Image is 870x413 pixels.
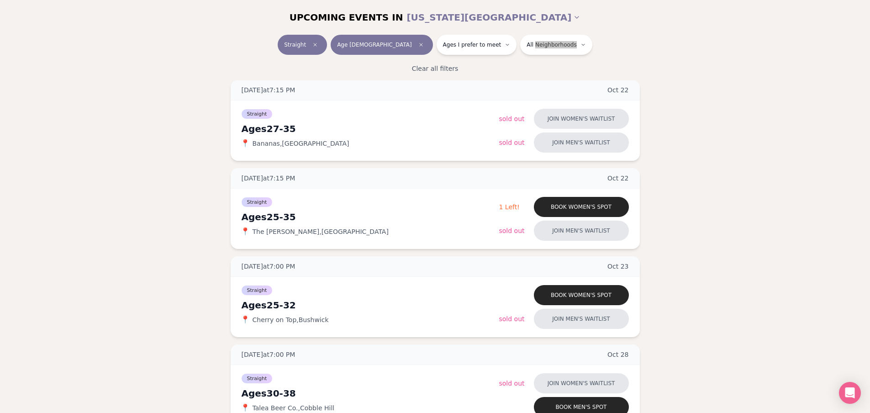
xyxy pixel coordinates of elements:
span: Bananas , [GEOGRAPHIC_DATA] [253,139,349,148]
span: [DATE] at 7:00 PM [242,350,295,359]
span: UPCOMING EVENTS IN [290,11,403,24]
span: Straight [242,197,273,207]
span: 1 Left! [499,203,520,211]
span: [DATE] at 7:15 PM [242,174,295,183]
div: Ages 30-38 [242,387,499,400]
span: [DATE] at 7:15 PM [242,85,295,95]
span: Straight [284,41,306,48]
span: Straight [242,374,273,383]
button: Ages I prefer to meet [437,35,517,55]
span: 📍 [242,228,249,235]
span: Sold Out [499,380,525,387]
div: Open Intercom Messenger [839,382,861,404]
span: Clear age [416,39,427,50]
span: Ages I prefer to meet [443,41,501,48]
span: 📍 [242,316,249,323]
button: Age [DEMOGRAPHIC_DATA]Clear age [331,35,432,55]
button: StraightClear event type filter [278,35,327,55]
span: Oct 28 [607,350,629,359]
span: Sold Out [499,139,525,146]
span: Oct 23 [607,262,629,271]
span: Age [DEMOGRAPHIC_DATA] [337,41,411,48]
span: Sold Out [499,227,525,234]
span: Sold Out [499,315,525,323]
span: Talea Beer Co. , Cobble Hill [253,403,335,413]
button: All Neighborhoods [520,35,592,55]
span: Straight [242,109,273,119]
button: Clear all filters [406,58,464,79]
button: Join women's waitlist [534,373,629,393]
span: Straight [242,286,273,295]
span: [DATE] at 7:00 PM [242,262,295,271]
span: All Neighborhoods [527,41,576,48]
span: Cherry on Top , Bushwick [253,315,329,324]
span: Oct 22 [607,85,629,95]
div: Ages 25-35 [242,211,499,223]
button: Join men's waitlist [534,132,629,153]
span: 📍 [242,404,249,412]
button: [US_STATE][GEOGRAPHIC_DATA] [406,7,580,27]
span: The [PERSON_NAME] , [GEOGRAPHIC_DATA] [253,227,389,236]
span: 📍 [242,140,249,147]
span: Sold Out [499,115,525,122]
button: Join men's waitlist [534,309,629,329]
button: Join women's waitlist [534,109,629,129]
div: Ages 27-35 [242,122,499,135]
button: Join men's waitlist [534,221,629,241]
span: Oct 22 [607,174,629,183]
button: Book women's spot [534,285,629,305]
button: Book women's spot [534,197,629,217]
span: Clear event type filter [310,39,321,50]
div: Ages 25-32 [242,299,499,312]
